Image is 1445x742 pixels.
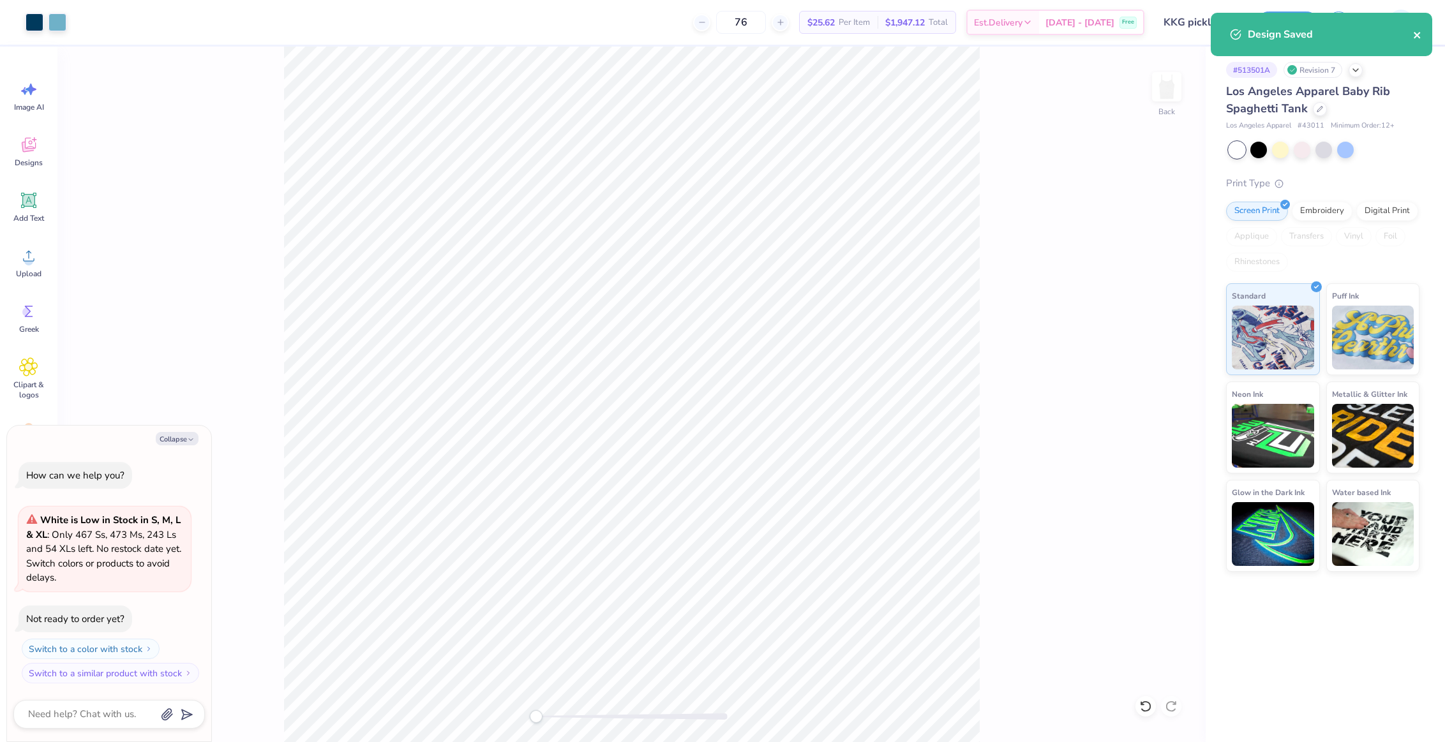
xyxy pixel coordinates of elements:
img: Back [1154,74,1179,100]
span: Neon Ink [1232,387,1263,401]
img: Standard [1232,306,1314,369]
img: Neon Ink [1232,404,1314,468]
span: Puff Ink [1332,289,1359,302]
div: Revision 7 [1284,62,1342,78]
div: Print Type [1226,176,1419,191]
span: [DATE] - [DATE] [1045,16,1114,29]
span: Glow in the Dark Ink [1232,486,1305,499]
img: Puff Ink [1332,306,1414,369]
span: Designs [15,158,43,168]
div: Rhinestones [1226,253,1288,272]
img: Switch to a similar product with stock [184,669,192,677]
span: Image AI [14,102,44,112]
span: Upload [16,269,41,279]
div: Accessibility label [530,710,543,723]
span: Clipart & logos [8,380,50,400]
span: Total [929,16,948,29]
button: Switch to a color with stock [22,639,160,659]
div: Applique [1226,227,1277,246]
input: – – [716,11,766,34]
span: $1,947.12 [885,16,925,29]
div: Transfers [1281,227,1332,246]
strong: White is Low in Stock in S, M, L & XL [26,514,181,541]
div: Back [1158,106,1175,117]
button: Switch to a similar product with stock [22,663,199,683]
div: Design Saved [1248,27,1413,42]
span: Metallic & Glitter Ink [1332,387,1407,401]
span: Los Angeles Apparel [1226,121,1291,131]
img: Switch to a color with stock [145,645,153,653]
span: Los Angeles Apparel Baby Rib Spaghetti Tank [1226,84,1390,116]
img: Charley Goldstein [1388,10,1414,35]
div: Not ready to order yet? [26,612,124,625]
span: Per Item [839,16,870,29]
div: Vinyl [1336,227,1372,246]
span: Water based Ink [1332,486,1391,499]
div: Digital Print [1356,202,1418,221]
button: Collapse [156,432,198,445]
span: Standard [1232,289,1266,302]
img: Glow in the Dark Ink [1232,502,1314,566]
img: Metallic & Glitter Ink [1332,404,1414,468]
a: CG [1366,10,1419,35]
input: Untitled Design [1154,10,1248,35]
div: Foil [1375,227,1405,246]
div: How can we help you? [26,469,124,482]
div: # 513501A [1226,62,1277,78]
span: Free [1122,18,1134,27]
span: # 43011 [1298,121,1324,131]
img: Water based Ink [1332,502,1414,566]
span: $25.62 [807,16,835,29]
button: close [1413,27,1422,42]
span: Add Text [13,213,44,223]
div: Embroidery [1292,202,1352,221]
span: Est. Delivery [974,16,1022,29]
span: Greek [19,324,39,334]
div: Screen Print [1226,202,1288,221]
span: Minimum Order: 12 + [1331,121,1395,131]
span: : Only 467 Ss, 473 Ms, 243 Ls and 54 XLs left. No restock date yet. Switch colors or products to ... [26,514,181,584]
